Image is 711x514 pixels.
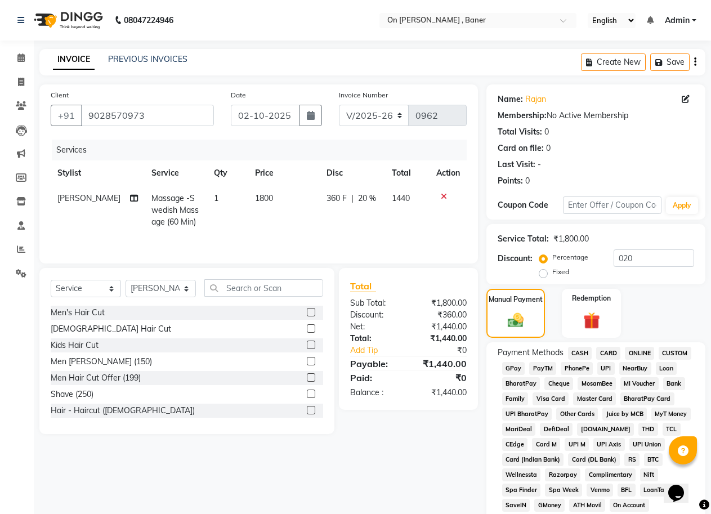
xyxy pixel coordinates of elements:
span: BharatPay [502,377,540,390]
span: Venmo [587,484,613,497]
label: Date [231,90,246,100]
span: Spa Week [545,484,582,497]
span: Payment Methods [498,347,564,359]
a: PREVIOUS INVOICES [108,54,187,64]
span: Bank [663,377,685,390]
input: Search by Name/Mobile/Email/Code [81,105,214,126]
div: ₹1,440.00 [408,387,475,399]
span: CARD [596,347,620,360]
span: [DOMAIN_NAME] [577,423,634,436]
span: Card (DL Bank) [568,453,620,466]
span: UPI [597,362,615,375]
span: THD [638,423,658,436]
div: Services [52,140,475,160]
span: ATH Movil [569,499,605,512]
span: 360 F [327,193,347,204]
th: Disc [320,160,385,186]
div: ₹1,440.00 [408,321,475,333]
button: Apply [666,197,698,214]
div: Card on file: [498,142,544,154]
div: ₹1,440.00 [408,333,475,345]
span: BTC [644,453,663,466]
th: Qty [207,160,248,186]
label: Manual Payment [489,294,543,305]
span: On Account [610,499,649,512]
input: Enter Offer / Coupon Code [563,196,661,214]
div: 0 [546,142,551,154]
iframe: chat widget [664,469,700,503]
span: ONLINE [625,347,654,360]
label: Client [51,90,69,100]
div: Men's Hair Cut [51,307,105,319]
input: Search or Scan [204,279,323,297]
th: Price [248,160,320,186]
span: Nift [640,468,658,481]
span: MI Voucher [620,377,659,390]
div: Service Total: [498,233,549,245]
th: Total [385,160,430,186]
span: Master Card [573,392,616,405]
span: UPI BharatPay [502,408,552,421]
span: Cheque [544,377,573,390]
span: LoanTap [640,484,672,497]
button: +91 [51,105,82,126]
span: TCL [663,423,681,436]
img: logo [29,5,106,36]
div: Men [PERSON_NAME] (150) [51,356,152,368]
span: 1800 [255,193,273,203]
label: Redemption [572,293,611,303]
div: Payable: [342,357,408,370]
div: Membership: [498,110,547,122]
span: Total [350,280,376,292]
div: Sub Total: [342,297,408,309]
span: CASH [568,347,592,360]
img: _cash.svg [503,311,529,329]
div: Discount: [342,309,408,321]
div: 0 [525,175,530,187]
span: GPay [502,362,525,375]
div: ₹0 [408,371,475,385]
span: Family [502,392,529,405]
div: ₹1,800.00 [553,233,589,245]
span: CUSTOM [659,347,691,360]
span: 1 [214,193,218,203]
div: Total: [342,333,408,345]
span: Wellnessta [502,468,541,481]
th: Stylist [51,160,145,186]
a: INVOICE [53,50,95,70]
span: Massage -Swedish Massage (60 Min) [151,193,199,227]
span: Card M [532,438,560,451]
span: RS [624,453,640,466]
span: GMoney [534,499,565,512]
span: PayTM [529,362,556,375]
div: Shave (250) [51,388,93,400]
span: MosamBee [578,377,616,390]
span: Admin [665,15,690,26]
div: [DEMOGRAPHIC_DATA] Hair Cut [51,323,171,335]
div: Kids Hair Cut [51,339,99,351]
span: UPI M [565,438,589,451]
b: 08047224946 [124,5,173,36]
span: UPI Union [629,438,665,451]
span: Visa Card [533,392,569,405]
span: 20 % [358,193,376,204]
div: 0 [544,126,549,138]
th: Service [145,160,207,186]
th: Action [430,160,467,186]
div: Net: [342,321,408,333]
span: PhonePe [561,362,593,375]
span: CEdge [502,438,528,451]
span: [PERSON_NAME] [57,193,120,203]
div: ₹1,440.00 [408,357,475,370]
div: Name: [498,93,523,105]
div: - [538,159,541,171]
span: BharatPay Card [620,392,674,405]
img: _gift.svg [578,310,606,331]
span: UPI Axis [593,438,625,451]
span: MyT Money [651,408,691,421]
div: ₹360.00 [408,309,475,321]
span: BFL [618,484,636,497]
span: DefiDeal [540,423,573,436]
span: Card (Indian Bank) [502,453,564,466]
label: Percentage [552,252,588,262]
